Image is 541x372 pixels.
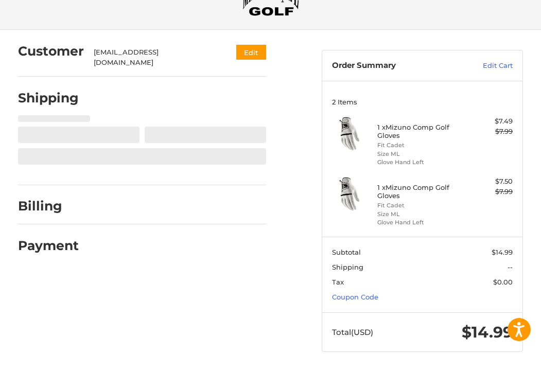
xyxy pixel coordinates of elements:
[492,248,513,256] span: $14.99
[455,61,513,71] a: Edit Cart
[467,127,513,137] div: $7.99
[332,61,455,71] h3: Order Summary
[332,263,363,271] span: Shipping
[332,278,344,286] span: Tax
[18,90,79,106] h2: Shipping
[467,116,513,127] div: $7.49
[508,263,513,271] span: --
[94,47,216,67] div: [EMAIL_ADDRESS][DOMAIN_NAME]
[456,344,541,372] iframe: Google Customer Reviews
[377,123,465,140] h4: 1 x Mizuno Comp Golf Gloves
[377,150,465,158] li: Size ML
[18,198,78,214] h2: Billing
[377,158,465,167] li: Glove Hand Left
[467,176,513,187] div: $7.50
[332,248,361,256] span: Subtotal
[377,210,465,219] li: Size ML
[332,98,513,106] h3: 2 Items
[236,45,266,60] button: Edit
[377,141,465,150] li: Fit Cadet
[332,293,378,301] a: Coupon Code
[377,201,465,210] li: Fit Cadet
[18,238,79,254] h2: Payment
[377,218,465,227] li: Glove Hand Left
[462,323,513,342] span: $14.99
[467,187,513,197] div: $7.99
[493,278,513,286] span: $0.00
[377,183,465,200] h4: 1 x Mizuno Comp Golf Gloves
[18,43,84,59] h2: Customer
[332,327,373,337] span: Total (USD)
